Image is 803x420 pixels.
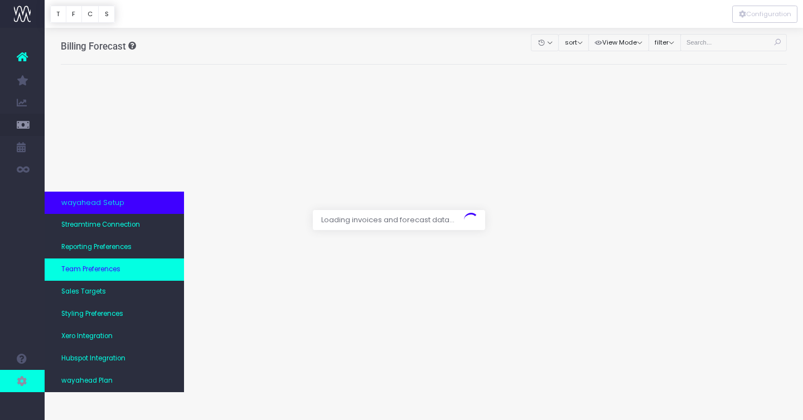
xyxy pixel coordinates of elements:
[313,210,463,230] span: Loading invoices and forecast data...
[81,6,99,23] button: C
[61,287,106,297] span: Sales Targets
[45,303,184,325] a: Styling Preferences
[45,370,184,392] a: wayahead Plan
[61,220,140,230] span: Streamtime Connection
[14,398,31,414] img: images/default_profile_image.png
[61,309,123,319] span: Styling Preferences
[61,376,113,386] span: wayahead Plan
[66,6,82,23] button: F
[45,325,184,348] a: Xero Integration
[61,242,132,252] span: Reporting Preferences
[45,236,184,258] a: Reporting Preferences
[61,265,120,275] span: Team Preferences
[45,281,184,303] a: Sales Targets
[732,6,797,23] div: Vertical button group
[61,197,124,208] span: wayahead Setup
[732,6,797,23] button: Configuration
[98,6,115,23] button: S
[45,258,184,281] a: Team Preferences
[61,331,113,341] span: Xero Integration
[50,6,115,23] div: Vertical button group
[45,214,184,236] a: Streamtime Connection
[50,6,66,23] button: T
[61,354,125,364] span: Hubspot Integration
[45,348,184,370] a: Hubspot Integration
